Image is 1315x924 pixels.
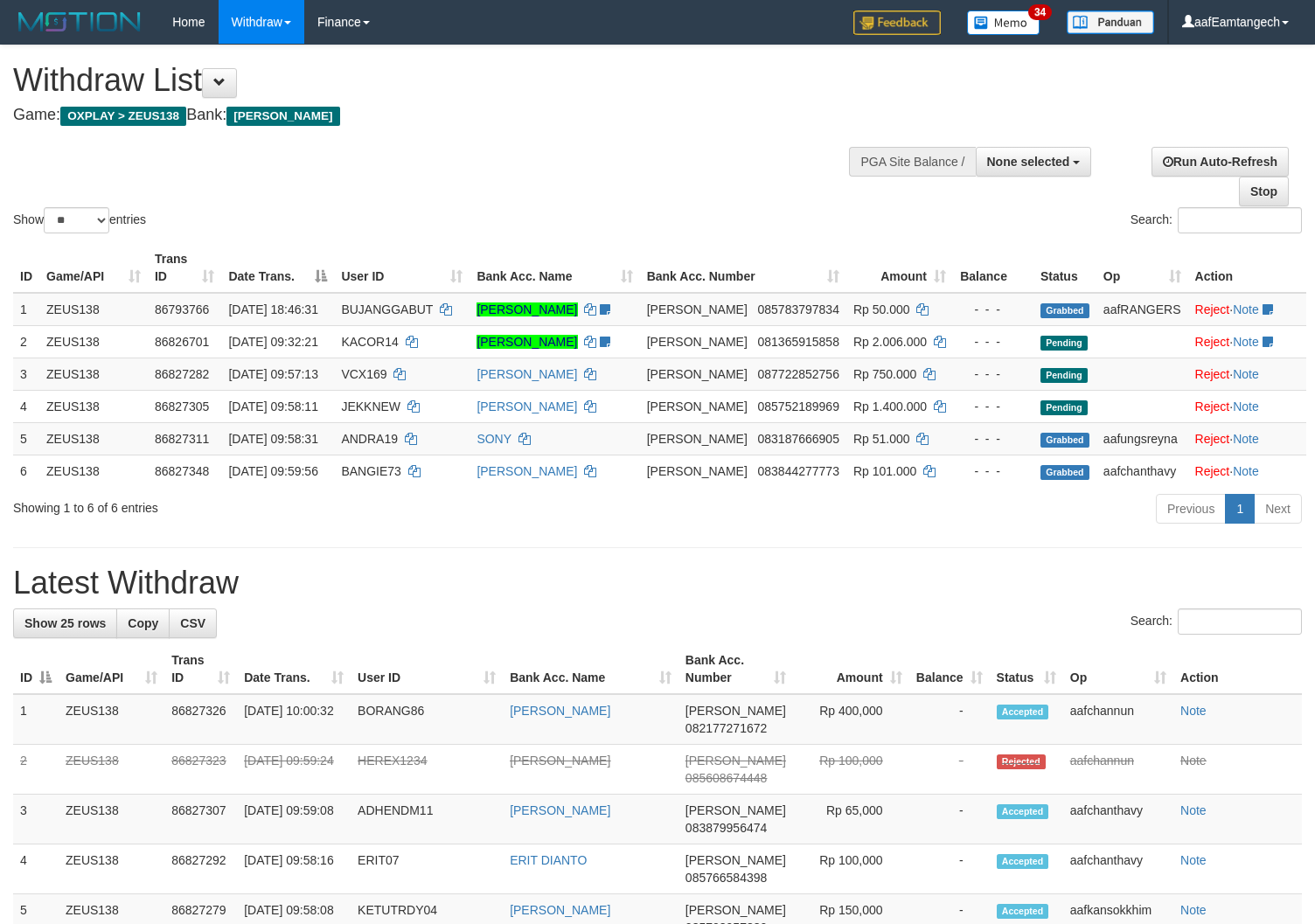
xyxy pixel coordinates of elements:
td: [DATE] 09:59:24 [237,745,351,795]
td: aafchanthavy [1063,844,1173,894]
span: [PERSON_NAME] [647,302,748,316]
button: None selected [976,147,1092,177]
a: Stop [1239,177,1289,206]
div: - - - [960,333,1026,351]
th: Trans ID: activate to sort column ascending [164,644,237,694]
span: BUJANGGABUT [341,302,433,316]
span: [PERSON_NAME] [226,107,339,126]
th: Bank Acc. Name: activate to sort column ascending [470,243,639,293]
span: 86793766 [155,302,209,316]
th: User ID: activate to sort column ascending [334,243,470,293]
span: Rp 51.000 [853,432,910,446]
td: 3 [13,795,59,844]
span: 86827311 [155,432,209,446]
span: Rp 750.000 [853,367,916,381]
a: Note [1233,302,1259,316]
span: Copy 087722852756 to clipboard [757,367,838,381]
td: 86827307 [164,795,237,844]
span: [PERSON_NAME] [647,399,748,413]
span: 86826701 [155,335,209,349]
td: · [1188,390,1306,422]
span: [PERSON_NAME] [647,335,748,349]
span: Accepted [997,804,1049,819]
span: [PERSON_NAME] [647,464,748,478]
span: Copy 085608674448 to clipboard [685,771,767,785]
span: [PERSON_NAME] [685,704,786,718]
span: Copy 083879956474 to clipboard [685,821,767,835]
a: Note [1233,335,1259,349]
span: Copy 085783797834 to clipboard [757,302,838,316]
td: 1 [13,293,39,326]
a: [PERSON_NAME] [477,302,577,316]
a: Reject [1195,335,1230,349]
a: [PERSON_NAME] [477,367,577,381]
span: JEKKNEW [341,399,400,413]
th: Op: activate to sort column ascending [1063,644,1173,694]
span: [PERSON_NAME] [685,803,786,817]
span: Grabbed [1040,433,1089,448]
span: Copy 081365915858 to clipboard [757,335,838,349]
span: Pending [1040,400,1088,415]
span: Rp 1.400.000 [853,399,927,413]
span: [PERSON_NAME] [685,754,786,768]
a: Reject [1195,302,1230,316]
span: KACOR14 [341,335,398,349]
td: - [909,795,990,844]
span: Show 25 rows [24,616,106,630]
a: Reject [1195,367,1230,381]
span: [DATE] 09:59:56 [228,464,317,478]
td: aafRANGERS [1096,293,1188,326]
a: ERIT DIANTO [510,853,587,867]
th: Bank Acc. Number: activate to sort column ascending [678,644,793,694]
td: ZEUS138 [39,358,148,390]
span: [DATE] 18:46:31 [228,302,317,316]
td: · [1188,325,1306,358]
span: Copy 085766584398 to clipboard [685,871,767,885]
td: Rp 65,000 [793,795,909,844]
span: Accepted [997,854,1049,869]
td: ZEUS138 [59,795,164,844]
span: [DATE] 09:58:11 [228,399,317,413]
a: [PERSON_NAME] [510,903,610,917]
td: ZEUS138 [39,293,148,326]
span: BANGIE73 [341,464,400,478]
td: 3 [13,358,39,390]
span: Pending [1040,368,1088,383]
td: Rp 400,000 [793,694,909,745]
th: Bank Acc. Number: activate to sort column ascending [640,243,846,293]
td: · [1188,422,1306,455]
a: [PERSON_NAME] [477,399,577,413]
div: PGA Site Balance / [849,147,975,177]
td: ZEUS138 [39,325,148,358]
a: Note [1233,432,1259,446]
a: Reject [1195,464,1230,478]
a: [PERSON_NAME] [477,464,577,478]
th: Bank Acc. Name: activate to sort column ascending [503,644,678,694]
th: ID [13,243,39,293]
th: Date Trans.: activate to sort column descending [221,243,334,293]
th: Action [1173,644,1302,694]
img: panduan.png [1067,10,1154,34]
td: · [1188,455,1306,487]
a: Note [1233,399,1259,413]
td: ZEUS138 [39,422,148,455]
th: Amount: activate to sort column ascending [793,644,909,694]
td: [DATE] 09:58:16 [237,844,351,894]
th: Amount: activate to sort column ascending [846,243,953,293]
th: Game/API: activate to sort column ascending [59,644,164,694]
a: Show 25 rows [13,608,117,638]
a: [PERSON_NAME] [510,803,610,817]
a: Note [1233,367,1259,381]
span: Copy 085752189969 to clipboard [757,399,838,413]
td: · [1188,293,1306,326]
a: Run Auto-Refresh [1151,147,1289,177]
td: ZEUS138 [59,745,164,795]
th: Balance: activate to sort column ascending [909,644,990,694]
td: HEREX1234 [351,745,503,795]
td: aafchannun [1063,745,1173,795]
span: Pending [1040,336,1088,351]
label: Show entries [13,207,146,233]
td: 86827323 [164,745,237,795]
td: ERIT07 [351,844,503,894]
span: Rp 2.006.000 [853,335,927,349]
